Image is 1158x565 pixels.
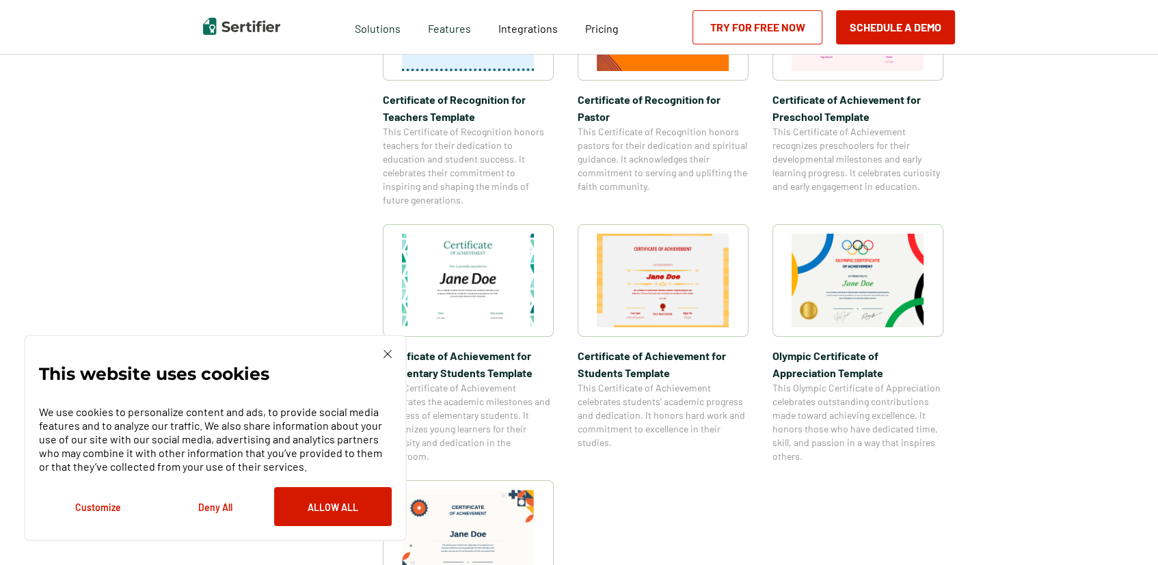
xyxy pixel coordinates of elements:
span: Certificate of Achievement for Elementary Students Template [383,347,554,381]
span: Certificate of Achievement for Preschool Template [772,91,943,125]
span: Pricing [585,22,619,35]
span: Features [428,18,471,36]
a: Certificate of Achievement for Elementary Students TemplateCertificate of Achievement for Element... [383,224,554,463]
span: This Certificate of Achievement celebrates the academic milestones and progress of elementary stu... [383,381,554,463]
span: Certificate of Recognition for Teachers Template [383,91,554,125]
img: Certificate of Achievement for Students Template [597,234,729,327]
span: This Certificate of Recognition honors teachers for their dedication to education and student suc... [383,125,554,207]
span: This Certificate of Recognition honors pastors for their dedication and spiritual guidance. It ac... [578,125,749,193]
button: Deny All [157,487,274,526]
iframe: Chat Widget [1090,499,1158,565]
span: This Certificate of Achievement celebrates students’ academic progress and dedication. It honors ... [578,381,749,450]
span: Certificate of Achievement for Students Template [578,347,749,381]
p: We use cookies to personalize content and ads, to provide social media features and to analyze ou... [39,405,392,473]
a: Pricing [585,18,619,36]
span: Solutions [355,18,401,36]
a: Try for Free Now [692,10,822,44]
img: Cookie Popup Close [383,350,392,358]
a: Integrations [498,18,558,36]
img: Certificate of Achievement for Elementary Students Template [402,234,535,327]
span: Certificate of Recognition for Pastor [578,91,749,125]
span: This Olympic Certificate of Appreciation celebrates outstanding contributions made toward achievi... [772,381,943,463]
a: Olympic Certificate of Appreciation​ TemplateOlympic Certificate of Appreciation​ TemplateThis Ol... [772,224,943,463]
a: Certificate of Achievement for Students TemplateCertificate of Achievement for Students TemplateT... [578,224,749,463]
button: Customize [39,487,157,526]
button: Allow All [274,487,392,526]
span: Integrations [498,22,558,35]
span: This Certificate of Achievement recognizes preschoolers for their developmental milestones and ea... [772,125,943,193]
button: Schedule a Demo [836,10,955,44]
img: Sertifier | Digital Credentialing Platform [203,18,280,35]
img: Olympic Certificate of Appreciation​ Template [792,234,924,327]
span: Olympic Certificate of Appreciation​ Template [772,347,943,381]
p: This website uses cookies [39,367,269,381]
